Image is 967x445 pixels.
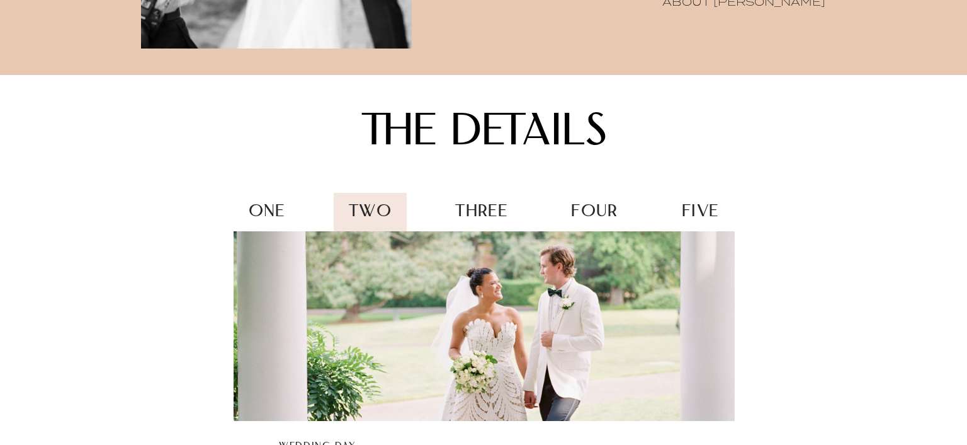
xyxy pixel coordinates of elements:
span: three [455,204,507,221]
span: five [682,204,719,221]
span: the details [361,112,607,156]
span: one [249,204,285,221]
span: four [571,204,618,221]
span: two [349,204,392,221]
